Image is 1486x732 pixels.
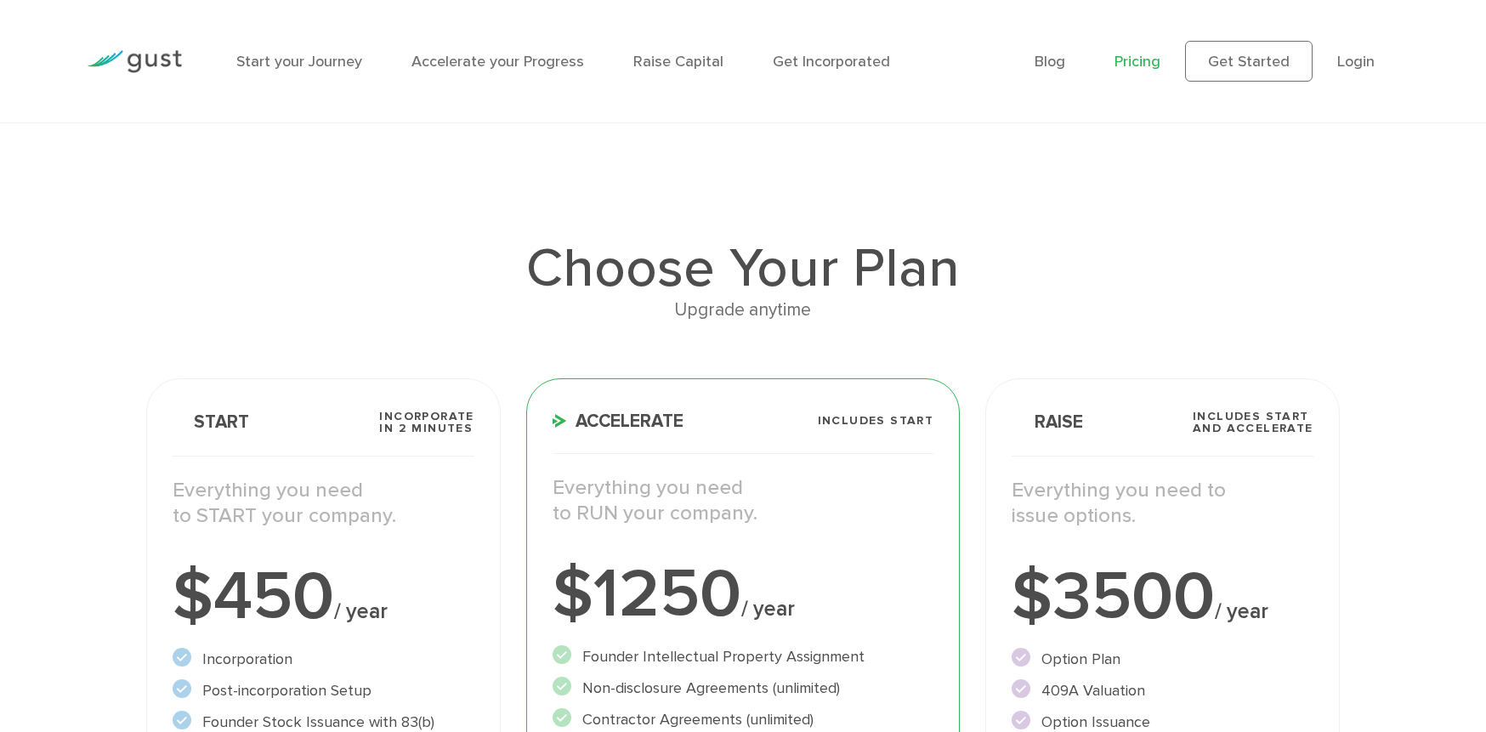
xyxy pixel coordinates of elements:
[1114,53,1160,71] a: Pricing
[173,478,474,529] p: Everything you need to START your company.
[173,648,474,671] li: Incorporation
[236,53,362,71] a: Start your Journey
[1012,413,1083,431] span: Raise
[553,475,933,526] p: Everything you need to RUN your company.
[1215,599,1268,624] span: / year
[411,53,584,71] a: Accelerate your Progress
[173,679,474,702] li: Post-incorporation Setup
[173,563,474,631] div: $450
[633,53,723,71] a: Raise Capital
[379,411,474,434] span: Incorporate in 2 Minutes
[553,412,683,430] span: Accelerate
[1337,53,1375,71] a: Login
[87,50,182,73] img: Gust Logo
[553,708,933,731] li: Contractor Agreements (unlimited)
[553,645,933,668] li: Founder Intellectual Property Assignment
[146,296,1339,325] div: Upgrade anytime
[773,53,890,71] a: Get Incorporated
[1185,41,1313,82] a: Get Started
[1012,563,1313,631] div: $3500
[1012,679,1313,702] li: 409A Valuation
[553,677,933,700] li: Non-disclosure Agreements (unlimited)
[1035,53,1065,71] a: Blog
[553,560,933,628] div: $1250
[1012,648,1313,671] li: Option Plan
[553,414,567,428] img: Accelerate Icon
[1193,411,1313,434] span: Includes START and ACCELERATE
[1012,478,1313,529] p: Everything you need to issue options.
[146,241,1339,296] h1: Choose Your Plan
[173,413,249,431] span: Start
[334,599,388,624] span: / year
[741,596,795,621] span: / year
[818,415,934,427] span: Includes START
